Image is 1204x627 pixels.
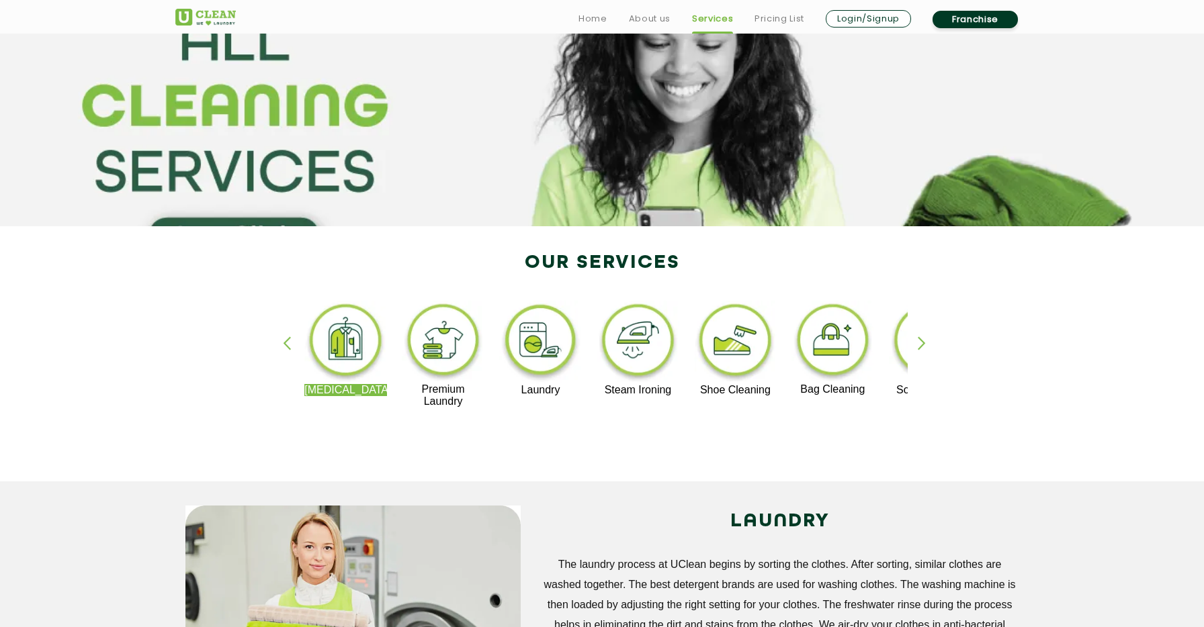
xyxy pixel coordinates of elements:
[175,9,236,26] img: UClean Laundry and Dry Cleaning
[694,384,777,396] p: Shoe Cleaning
[629,11,671,27] a: About us
[826,10,911,28] a: Login/Signup
[694,301,777,384] img: shoe_cleaning_11zon.webp
[933,11,1018,28] a: Franchise
[304,384,387,396] p: [MEDICAL_DATA]
[499,384,582,396] p: Laundry
[402,383,484,407] p: Premium Laundry
[597,301,679,384] img: steam_ironing_11zon.webp
[889,384,972,396] p: Sofa Cleaning
[402,301,484,383] img: premium_laundry_cleaning_11zon.webp
[499,301,582,384] img: laundry_cleaning_11zon.webp
[791,301,874,383] img: bag_cleaning_11zon.webp
[889,301,972,384] img: sofa_cleaning_11zon.webp
[692,11,733,27] a: Services
[304,301,387,384] img: dry_cleaning_11zon.webp
[541,505,1019,538] h2: LAUNDRY
[791,383,874,395] p: Bag Cleaning
[578,11,607,27] a: Home
[597,384,679,396] p: Steam Ironing
[755,11,804,27] a: Pricing List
